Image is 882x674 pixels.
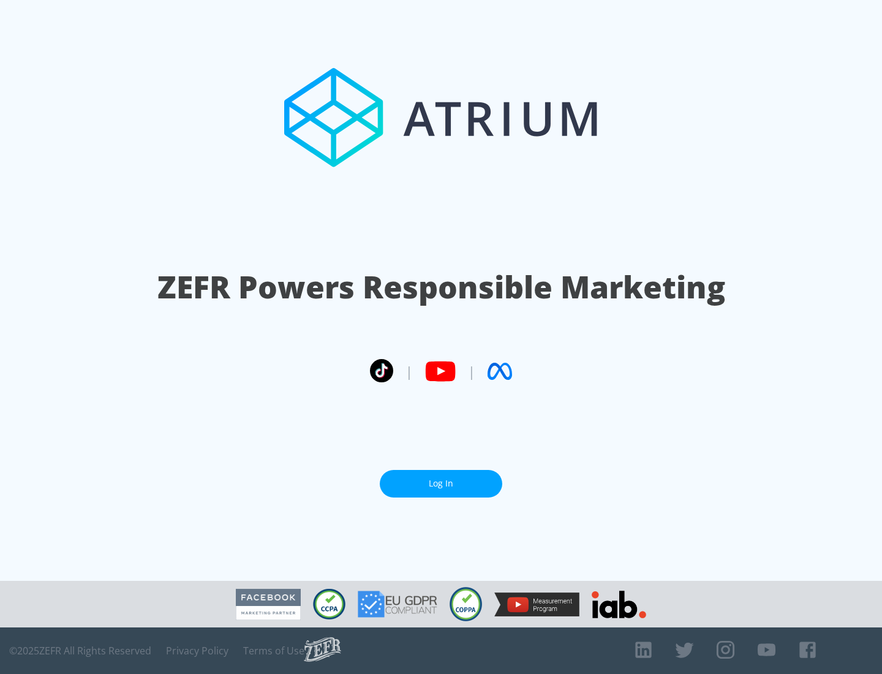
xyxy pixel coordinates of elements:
img: YouTube Measurement Program [494,593,579,616]
span: © 2025 ZEFR All Rights Reserved [9,645,151,657]
img: COPPA Compliant [450,587,482,621]
a: Privacy Policy [166,645,228,657]
span: | [468,362,475,381]
img: IAB [592,591,646,618]
img: CCPA Compliant [313,589,345,619]
span: | [405,362,413,381]
img: GDPR Compliant [358,591,437,618]
a: Log In [380,470,502,498]
a: Terms of Use [243,645,304,657]
h1: ZEFR Powers Responsible Marketing [157,266,725,308]
img: Facebook Marketing Partner [236,589,301,620]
